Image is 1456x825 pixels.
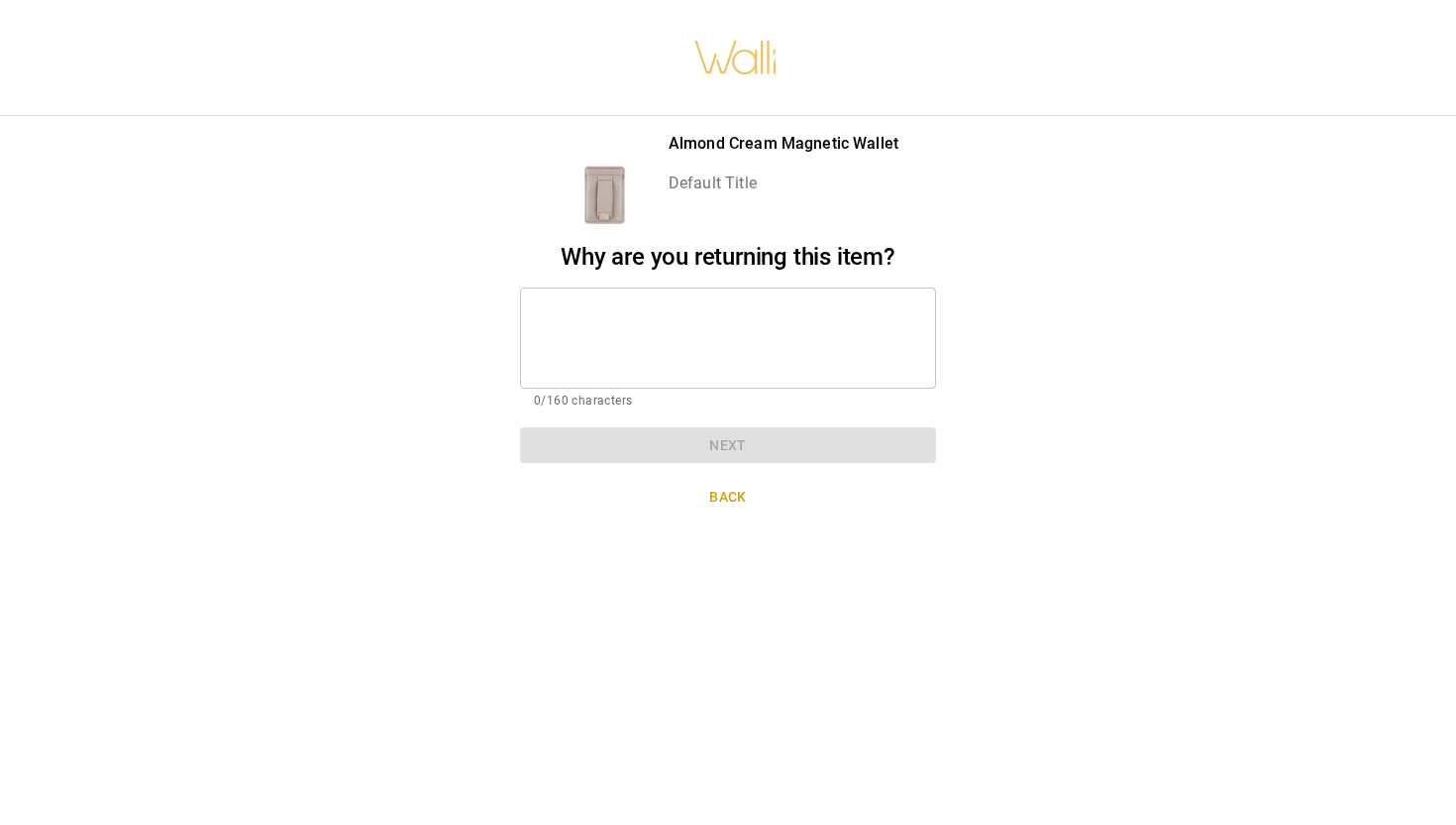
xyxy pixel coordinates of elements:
[669,132,898,156] p: Almond Cream Magnetic Wallet
[534,392,922,412] p: 0/160 characters
[520,243,936,272] h2: Why are you returning this item?
[693,15,779,100] img: walli-inc.myshopify.com
[520,479,936,516] button: Back
[669,172,898,195] p: Default Title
